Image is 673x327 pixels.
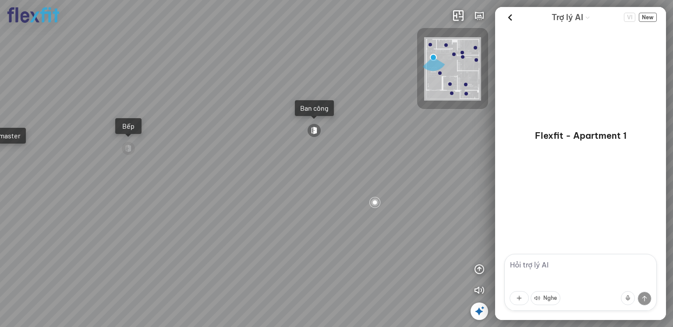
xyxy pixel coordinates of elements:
[624,13,635,22] button: Change language
[552,11,590,24] div: AI Guide options
[552,11,583,24] span: Trợ lý AI
[300,104,329,113] div: Ban công
[535,130,627,142] p: Flexfit - Apartment 1
[120,122,136,130] div: Bếp
[639,13,657,22] button: New Chat
[424,37,481,101] img: Flexfit_Apt1_M__JKL4XAWR2ATG.png
[639,13,657,22] span: New
[531,291,560,305] button: Nghe
[7,7,60,23] img: logo
[624,13,635,22] span: VI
